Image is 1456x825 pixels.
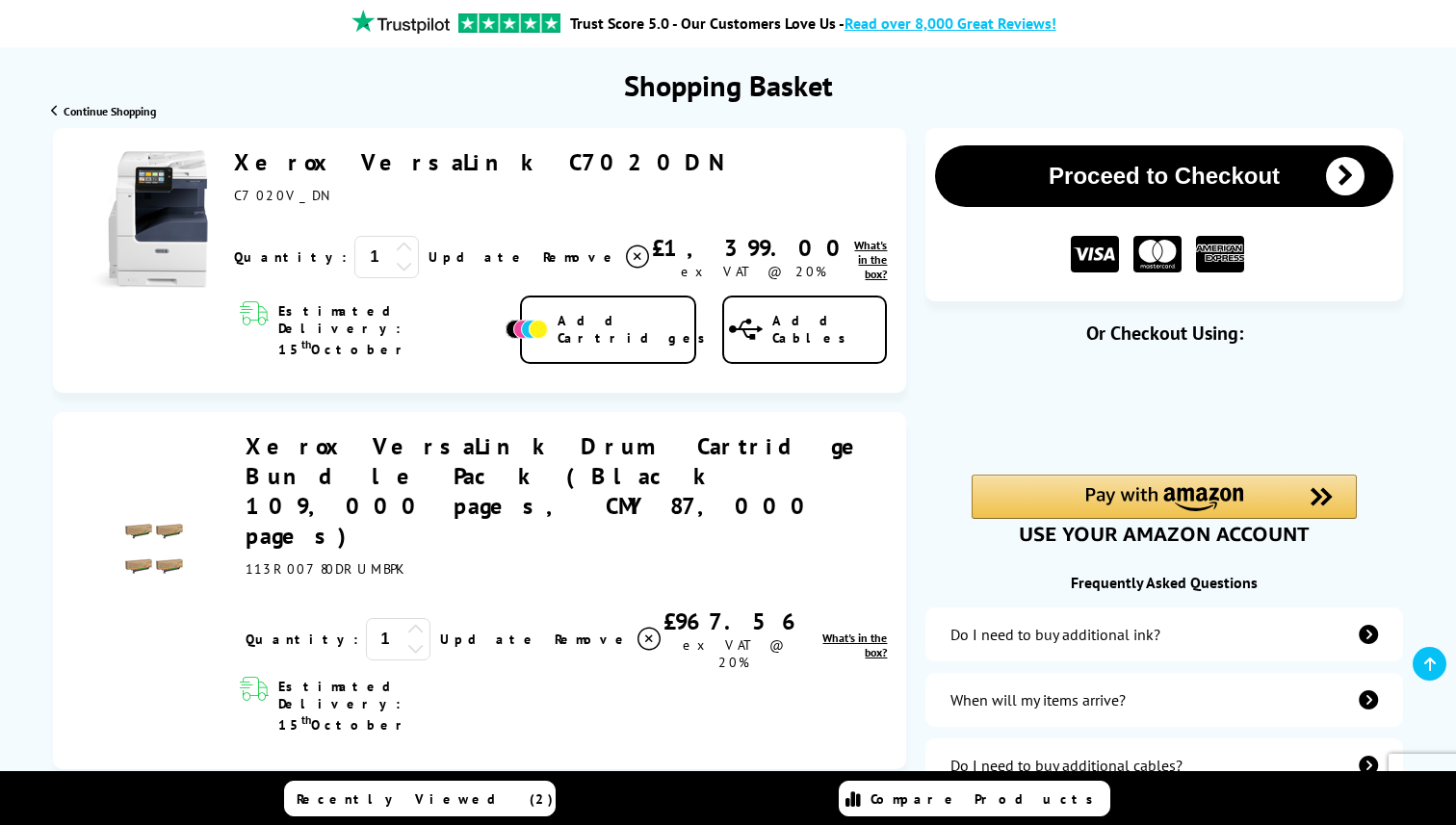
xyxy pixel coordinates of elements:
button: Proceed to Checkout [935,145,1392,207]
a: lnk_inthebox [854,238,887,281]
div: Or Checkout Using: [925,321,1402,346]
span: Quantity: [246,631,358,648]
span: Add Cartridges [558,312,715,347]
a: Recently Viewed (2) [284,781,556,816]
div: When will my items arrive? [950,690,1126,709]
span: 113R00780DRUMBPK [246,560,403,578]
sup: th [301,712,311,727]
span: What's in the box? [822,631,887,659]
img: Xerox VersaLink C7020DN [76,147,221,292]
span: Read over 8,000 Great Reviews! [845,13,1056,33]
span: Continue Shopping [64,104,156,118]
span: C7020V_DN [234,187,326,204]
img: trustpilot rating [343,10,458,34]
span: ex VAT @ 20% [681,263,826,280]
img: American Express [1196,236,1244,273]
a: Continue Shopping [51,104,156,118]
img: trustpilot rating [458,13,560,33]
a: Trust Score 5.0 - Our Customers Love Us -Read over 8,000 Great Reviews! [570,13,1056,33]
img: MASTER CARD [1133,236,1182,273]
div: Frequently Asked Questions [925,573,1402,592]
a: Delete item from your basket [555,625,663,654]
img: Add Cartridges [506,320,548,339]
div: £967.56 [663,606,804,636]
span: ex VAT @ 20% [683,636,784,671]
a: additional-ink [925,607,1402,661]
span: Quantity: [234,248,347,266]
span: What's in the box? [854,238,887,281]
span: Remove [543,248,619,266]
iframe: PayPal [972,376,1357,442]
img: Xerox VersaLink Drum Cartridge Bundle Pack (Black 109,000 pages, CMY 87,000 pages) [120,516,188,583]
a: lnk_inthebox [804,631,888,659]
a: items-arrive [925,673,1402,727]
span: Recently Viewed (2) [297,790,554,808]
a: Xerox VersaLink Drum Cartridge Bundle Pack (Black 109,000 pages, CMY 87,000 pages) [246,431,874,551]
span: Add Cables [772,312,886,347]
span: Estimated Delivery: 15 October [278,302,502,358]
span: Compare Products [871,790,1104,808]
a: Xerox VersaLink C7020DN [234,147,725,177]
div: Do I need to buy additional ink? [950,625,1160,644]
h1: Shopping Basket [624,66,833,104]
sup: th [301,337,311,351]
img: VISA [1071,236,1119,273]
a: Update [440,631,539,648]
div: £1,399.00 [652,233,854,263]
span: Estimated Delivery: 15 October [278,678,502,734]
div: Do I need to buy additional cables? [950,756,1183,775]
div: Amazon Pay - Use your Amazon account [972,475,1357,542]
a: Delete item from your basket [543,243,652,271]
span: Remove [555,631,631,648]
a: additional-cables [925,738,1402,792]
a: Compare Products [839,781,1110,816]
a: Update [429,248,528,266]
